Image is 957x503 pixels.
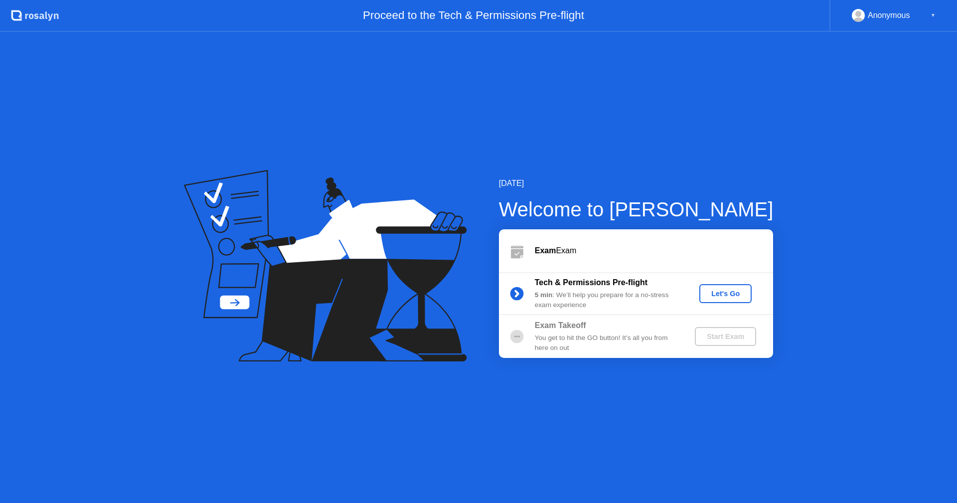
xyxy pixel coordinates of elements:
button: Start Exam [695,327,756,346]
button: Let's Go [699,284,752,303]
div: ▼ [931,9,936,22]
div: Let's Go [703,290,748,298]
b: Exam [535,246,556,255]
div: [DATE] [499,177,774,189]
div: Anonymous [868,9,910,22]
b: Exam Takeoff [535,321,586,330]
div: : We’ll help you prepare for a no-stress exam experience [535,290,678,311]
b: Tech & Permissions Pre-flight [535,278,647,287]
b: 5 min [535,291,553,299]
div: You get to hit the GO button! It’s all you from here on out [535,333,678,353]
div: Start Exam [699,333,752,340]
div: Exam [535,245,773,257]
div: Welcome to [PERSON_NAME] [499,194,774,224]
